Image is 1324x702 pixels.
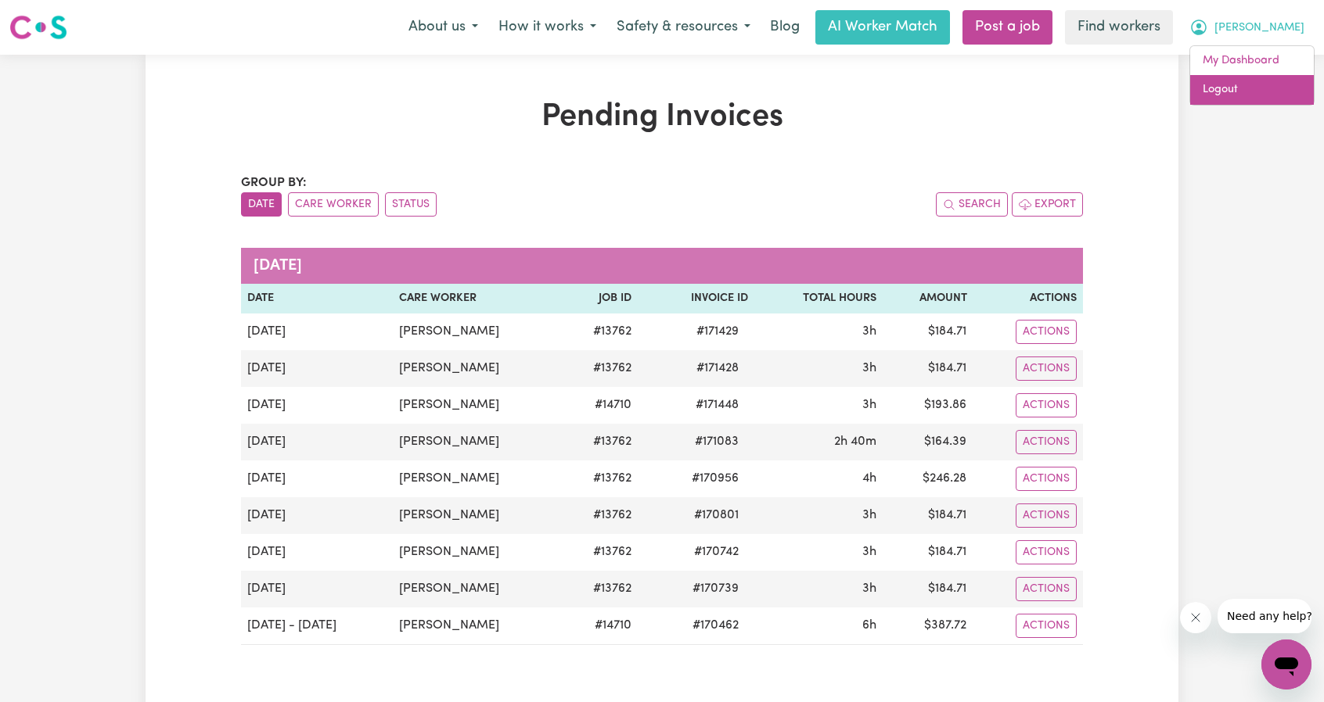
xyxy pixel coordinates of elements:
td: [DATE] [241,571,393,607]
td: # 13762 [561,460,637,497]
span: # 170742 [685,543,748,561]
span: 4 hours [862,472,876,485]
a: Logout [1190,75,1314,105]
iframe: Message from company [1218,599,1311,633]
button: About us [398,11,488,44]
button: sort invoices by paid status [385,192,437,217]
a: Find workers [1065,10,1173,45]
span: # 171448 [686,396,748,414]
th: Care Worker [393,284,561,313]
td: $ 184.71 [883,534,973,571]
button: Actions [1016,320,1077,344]
td: $ 387.72 [883,607,973,645]
td: [PERSON_NAME] [393,460,561,497]
a: Blog [761,10,809,45]
td: # 13762 [561,350,637,387]
td: $ 193.86 [883,387,973,424]
span: # 170462 [683,616,748,635]
span: 3 hours [862,509,876,521]
td: $ 184.71 [883,350,973,387]
h1: Pending Invoices [241,98,1083,136]
td: # 13762 [561,571,637,607]
span: 3 hours [862,362,876,374]
button: Safety & resources [606,11,761,44]
span: Group by: [241,177,307,189]
button: Actions [1016,503,1077,528]
span: 3 hours [862,399,876,411]
td: $ 184.71 [883,497,973,534]
td: # 14710 [561,607,637,645]
td: # 13762 [561,497,637,534]
th: Amount [883,284,973,313]
a: Post a job [962,10,1052,45]
img: Careseekers logo [9,13,67,41]
td: [DATE] [241,387,393,424]
button: Export [1012,192,1083,217]
td: [PERSON_NAME] [393,424,561,460]
span: [PERSON_NAME] [1214,20,1304,37]
span: 3 hours [862,546,876,558]
td: [DATE] [241,313,393,350]
button: sort invoices by care worker [288,192,379,217]
span: 3 hours [862,582,876,595]
td: [PERSON_NAME] [393,313,561,350]
td: # 13762 [561,313,637,350]
td: [DATE] [241,497,393,534]
button: Actions [1016,430,1077,454]
td: [PERSON_NAME] [393,387,561,424]
button: Actions [1016,467,1077,491]
span: 6 hours [862,619,876,632]
button: How it works [488,11,606,44]
span: # 171429 [687,322,748,341]
button: My Account [1179,11,1315,44]
div: My Account [1189,45,1315,106]
th: Job ID [561,284,637,313]
th: Date [241,284,393,313]
td: [PERSON_NAME] [393,497,561,534]
span: 3 hours [862,325,876,338]
span: # 170801 [685,506,748,525]
span: Need any help? [9,11,95,23]
span: # 171428 [687,359,748,378]
td: [DATE] [241,424,393,460]
td: # 13762 [561,534,637,571]
iframe: Button to launch messaging window [1261,639,1311,689]
iframe: Close message [1180,602,1211,633]
th: Actions [973,284,1083,313]
th: Invoice ID [638,284,754,313]
td: [DATE] [241,350,393,387]
td: [DATE] [241,460,393,497]
td: # 14710 [561,387,637,424]
td: $ 184.71 [883,313,973,350]
td: # 13762 [561,424,637,460]
td: [DATE] [241,534,393,571]
a: My Dashboard [1190,46,1314,76]
td: $ 184.71 [883,571,973,607]
button: Actions [1016,393,1077,417]
td: $ 246.28 [883,460,973,497]
span: # 170739 [683,579,748,598]
td: [PERSON_NAME] [393,534,561,571]
button: Actions [1016,614,1077,638]
button: Actions [1016,577,1077,601]
td: [PERSON_NAME] [393,571,561,607]
button: sort invoices by date [241,192,282,217]
a: Careseekers logo [9,9,67,45]
td: [PERSON_NAME] [393,607,561,645]
caption: [DATE] [241,248,1083,284]
span: # 171083 [685,432,748,451]
td: $ 164.39 [883,424,973,460]
button: Search [936,192,1008,217]
th: Total Hours [754,284,883,313]
a: AI Worker Match [815,10,950,45]
span: 2 hours 40 minutes [834,435,876,448]
button: Actions [1016,540,1077,564]
td: [PERSON_NAME] [393,350,561,387]
span: # 170956 [682,469,748,488]
button: Actions [1016,356,1077,381]
td: [DATE] - [DATE] [241,607,393,645]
